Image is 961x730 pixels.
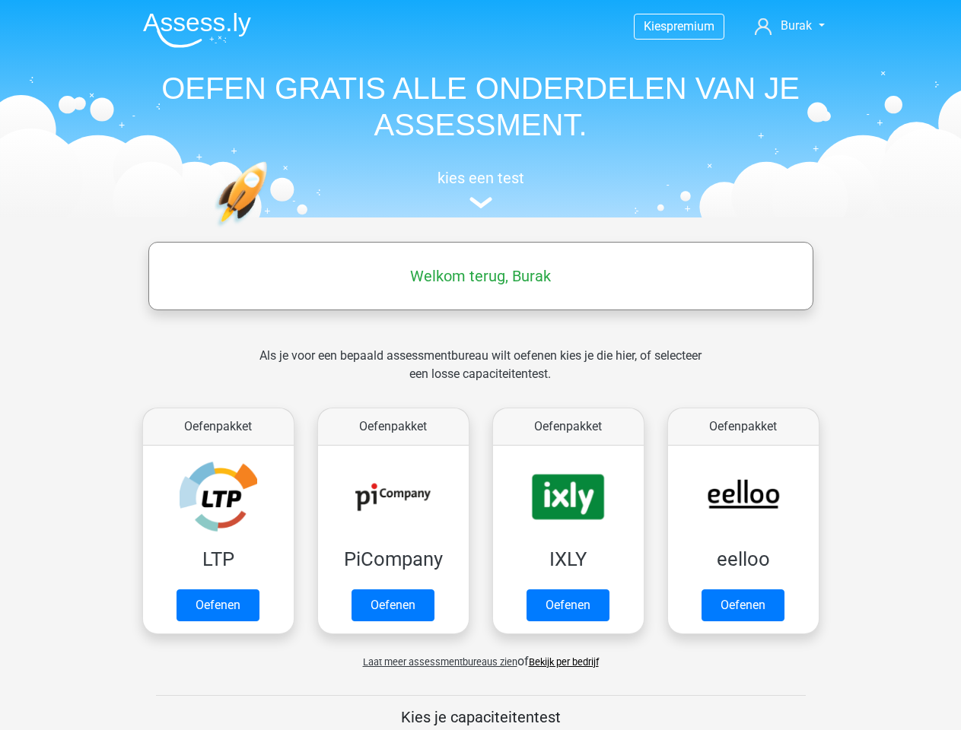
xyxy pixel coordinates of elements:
div: Als je voor een bepaald assessmentbureau wilt oefenen kies je die hier, of selecteer een losse ca... [247,347,714,401]
h5: Kies je capaciteitentest [156,708,806,726]
h5: Welkom terug, Burak [156,267,806,285]
span: premium [667,19,714,33]
span: Burak [781,18,812,33]
a: kies een test [131,169,831,209]
span: Kies [644,19,667,33]
div: of [131,640,831,671]
a: Oefenen [352,589,434,621]
a: Kiespremium [635,16,724,36]
a: Oefenen [702,589,784,621]
a: Burak [749,17,830,35]
a: Oefenen [177,589,259,621]
span: Laat meer assessmentbureaus zien [363,656,517,668]
h1: OEFEN GRATIS ALLE ONDERDELEN VAN JE ASSESSMENT. [131,70,831,143]
img: assessment [469,197,492,208]
h5: kies een test [131,169,831,187]
a: Oefenen [527,589,609,621]
a: Bekijk per bedrijf [529,656,599,668]
img: Assessly [143,12,251,48]
img: oefenen [215,161,326,299]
